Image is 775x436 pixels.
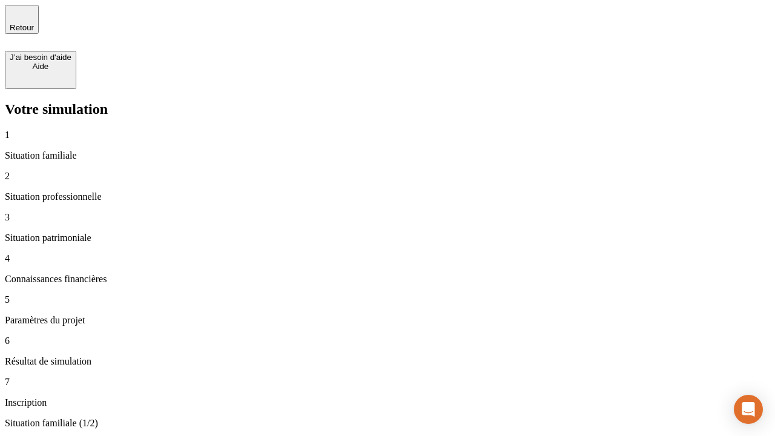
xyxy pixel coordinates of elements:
[10,23,34,32] span: Retour
[5,335,770,346] p: 6
[5,294,770,305] p: 5
[5,212,770,223] p: 3
[10,62,71,71] div: Aide
[5,150,770,161] p: Situation familiale
[5,356,770,367] p: Résultat de simulation
[5,233,770,243] p: Situation patrimoniale
[5,274,770,285] p: Connaissances financières
[5,418,770,429] p: Situation familiale (1/2)
[5,315,770,326] p: Paramètres du projet
[5,130,770,140] p: 1
[5,51,76,89] button: J’ai besoin d'aideAide
[5,397,770,408] p: Inscription
[5,101,770,117] h2: Votre simulation
[5,253,770,264] p: 4
[5,191,770,202] p: Situation professionnelle
[5,5,39,34] button: Retour
[10,53,71,62] div: J’ai besoin d'aide
[5,377,770,388] p: 7
[5,171,770,182] p: 2
[734,395,763,424] div: Open Intercom Messenger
